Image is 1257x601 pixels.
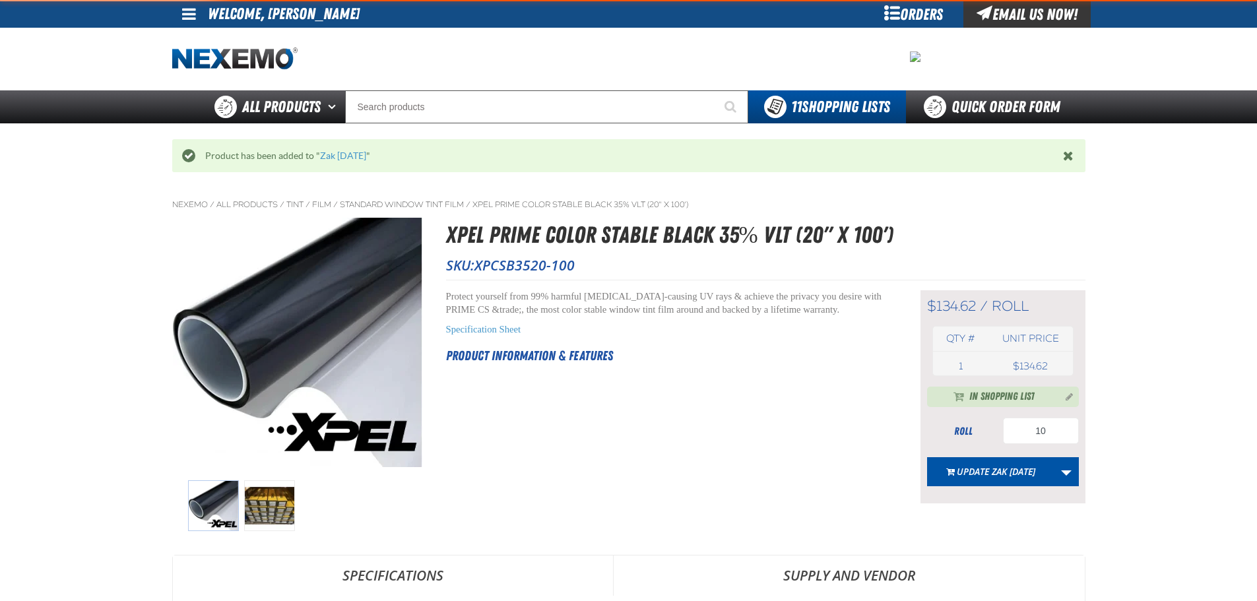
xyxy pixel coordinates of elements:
img: XPEL PRIME Color Stable Black 35% VLT (20" x 100') [173,218,422,467]
a: Specification Sheet [446,324,521,334]
button: Manage current product in the Shopping List [1055,388,1076,404]
input: Product Quantity [1003,418,1079,444]
img: 2e6c90364dd23602ace24518b318203c.jpeg [910,51,920,62]
span: roll [992,298,1029,315]
a: Nexemo [172,199,208,210]
span: XPCSB3520-100 [474,256,575,274]
th: Unit price [988,327,1072,351]
strong: 11 [791,98,802,116]
a: Film [312,199,331,210]
a: Standard Window Tint Film [340,199,464,210]
p: SKU: [446,256,1085,274]
th: Qty # [933,327,989,351]
h2: Product Information & Features [446,346,887,365]
img: Nexemo logo [172,47,298,71]
span: / [980,298,988,315]
div: Product has been added to " " [195,150,1063,162]
nav: Breadcrumbs [172,199,1085,210]
span: 1 [959,360,963,372]
span: / [333,199,338,210]
td: $134.62 [988,357,1072,375]
span: / [466,199,470,210]
a: Tint [286,199,304,210]
span: Shopping Lists [791,98,890,116]
span: In Shopping List [969,389,1035,405]
span: / [306,199,310,210]
a: Quick Order Form [906,90,1085,123]
a: Specifications [173,555,613,595]
span: / [210,199,214,210]
span: / [280,199,284,210]
a: Supply and Vendor [614,555,1085,595]
button: Close the Notification [1060,146,1079,166]
span: $134.62 [927,298,976,315]
img: XPEL PRIME Color Stable Black 35% VLT (20" x 100') [244,480,295,531]
a: Zak [DATE] [320,150,366,161]
p: Protect yourself from 99% harmful [MEDICAL_DATA]-causing UV rays & achieve the privacy you desire... [446,290,887,317]
span: All Products [242,95,321,119]
a: XPEL PRIME Color Stable Black 35% VLT (20" x 100') [472,199,688,210]
div: roll [927,424,1000,439]
a: All Products [216,199,278,210]
button: You have 11 Shopping Lists. Open to view details [748,90,906,123]
button: Open All Products pages [323,90,345,123]
h1: XPEL PRIME Color Stable Black 35% VLT (20" x 100') [446,218,1085,253]
button: Start Searching [715,90,748,123]
a: More Actions [1054,457,1079,486]
input: Search [345,90,748,123]
img: XPEL PRIME Color Stable Black 35% VLT (20" x 100') [188,480,239,531]
button: Update Zak [DATE] [927,457,1054,486]
a: Home [172,47,298,71]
